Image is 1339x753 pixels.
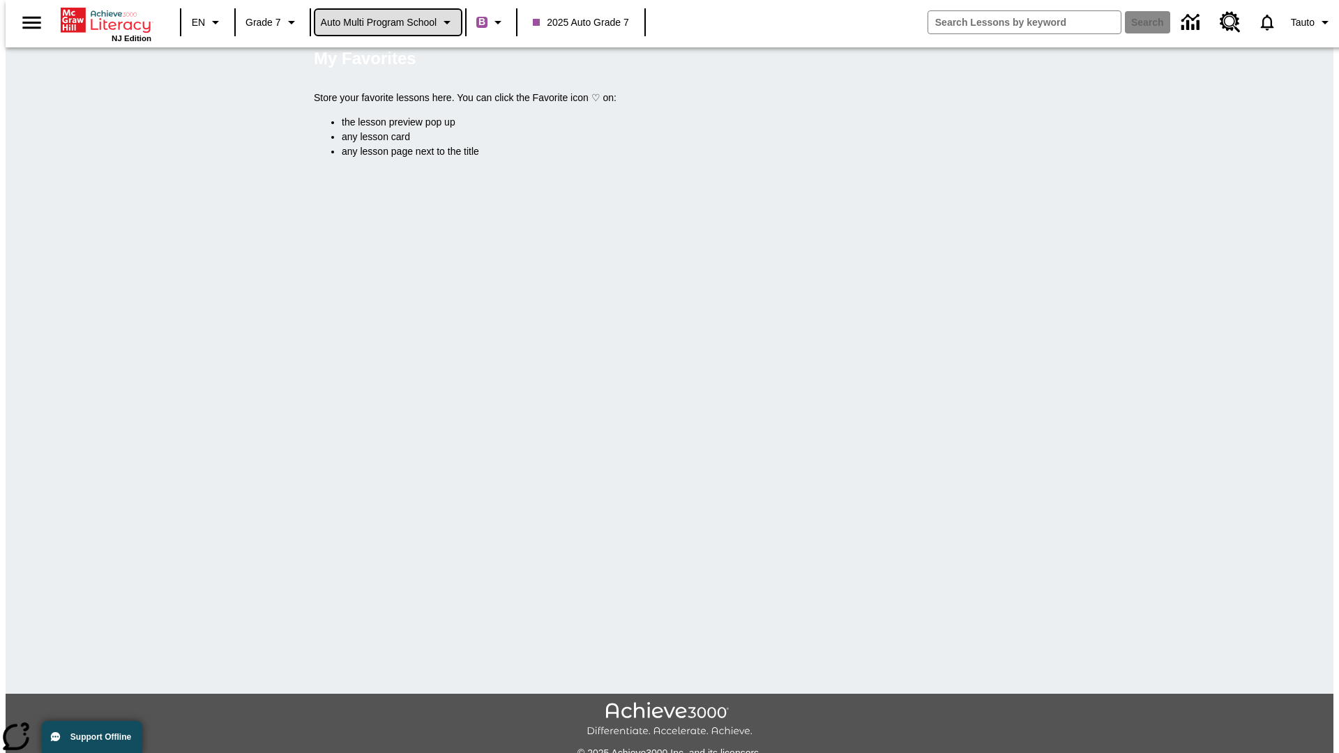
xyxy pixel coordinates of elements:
[42,721,142,753] button: Support Offline
[1249,4,1285,40] a: Notifications
[928,11,1121,33] input: search field
[61,5,151,43] div: Home
[587,702,752,738] img: Achieve3000 Differentiate Accelerate Achieve
[240,10,305,35] button: Grade: Grade 7, Select a grade
[61,6,151,34] a: Home
[471,10,512,35] button: Boost Class color is purple. Change class color
[321,15,437,30] span: Auto Multi program School
[315,10,462,35] button: School: Auto Multi program School, Select your school
[1285,10,1339,35] button: Profile/Settings
[342,130,1025,144] li: any lesson card
[533,15,629,30] span: 2025 Auto Grade 7
[342,144,1025,159] li: any lesson page next to the title
[11,2,52,43] button: Open side menu
[192,15,205,30] span: EN
[478,13,485,31] span: B
[314,47,416,70] h5: My Favorites
[112,34,151,43] span: NJ Edition
[314,91,1025,105] p: Store your favorite lessons here. You can click the Favorite icon ♡ on:
[245,15,281,30] span: Grade 7
[1173,3,1211,42] a: Data Center
[342,115,1025,130] li: the lesson preview pop up
[70,732,131,742] span: Support Offline
[1211,3,1249,41] a: Resource Center, Will open in new tab
[1291,15,1315,30] span: Tauto
[186,10,230,35] button: Language: EN, Select a language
